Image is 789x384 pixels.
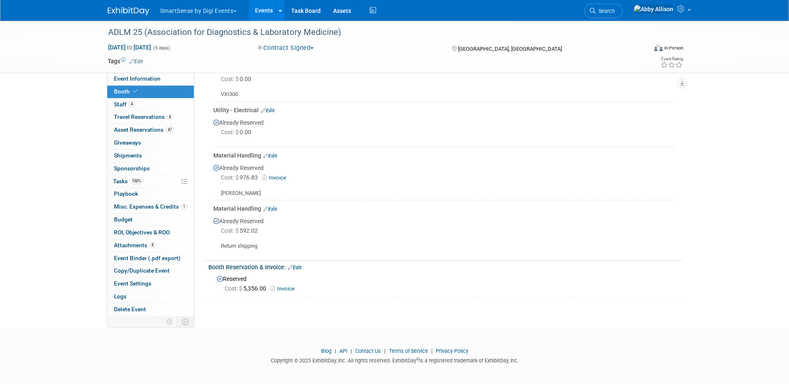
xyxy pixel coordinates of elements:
[664,45,683,51] div: In-Person
[167,114,173,120] span: 8
[107,265,194,277] a: Copy/Duplicate Event
[213,236,675,250] div: Return shipping
[213,183,675,197] div: [PERSON_NAME]
[114,255,181,261] span: Event Binder (.pdf export)
[225,285,270,292] span: 5,356.00
[389,348,428,354] a: Terms of Service
[114,152,142,159] span: Shipments
[107,98,194,111] a: Staff4
[107,226,194,239] a: ROI, Objectives & ROO
[107,111,194,123] a: Travel Reservations8
[149,242,156,248] span: 4
[208,261,682,272] div: Booth Reservation & Invoice:
[213,213,675,250] div: Already Reserved
[105,25,635,40] div: ADLM 25 (Association for Diagnostics & Laboratory Medicine)
[114,126,174,133] span: Asset Reservations
[181,204,187,210] span: 1
[107,201,194,213] a: Misc. Expenses & Credits1
[221,174,261,181] span: 976.83
[349,348,354,354] span: |
[215,273,675,293] div: Reserved
[429,348,435,354] span: |
[458,46,562,52] span: [GEOGRAPHIC_DATA], [GEOGRAPHIC_DATA]
[107,150,194,162] a: Shipments
[213,84,675,98] div: VXI300
[134,89,138,94] i: Booth reservation complete
[114,190,138,197] span: Playbook
[221,227,261,234] span: 592.02
[213,160,675,197] div: Already Reserved
[107,290,194,303] a: Logs
[107,303,194,316] a: Delete Event
[596,8,615,14] span: Search
[114,280,151,287] span: Event Settings
[107,188,194,200] a: Playbook
[114,306,146,313] span: Delete Event
[166,127,174,133] span: 47
[213,151,675,160] div: Material Handling
[107,278,194,290] a: Event Settings
[660,57,683,61] div: Event Rating
[114,165,150,172] span: Sponsorships
[114,139,141,146] span: Giveaways
[633,5,674,14] img: Abby Allison
[126,44,134,51] span: to
[108,44,151,51] span: [DATE] [DATE]
[107,239,194,252] a: Attachments4
[177,316,194,327] td: Toggle Event Tabs
[436,348,468,354] a: Privacy Policy
[163,316,177,327] td: Personalize Event Tab Strip
[114,229,170,236] span: ROI, Objectives & ROO
[221,129,255,135] span: 0.00
[221,76,240,82] span: Cost: $
[114,113,173,120] span: Travel Reservations
[355,348,381,354] a: Contact Us
[213,61,675,98] div: Already Reserved
[107,252,194,265] a: Event Binder (.pdf export)
[107,124,194,136] a: Asset Reservations47
[130,178,143,184] span: 100%
[416,357,419,362] sup: ®
[225,285,243,292] span: Cost: $
[263,153,277,159] a: Edit
[114,216,133,223] span: Budget
[114,267,170,274] span: Copy/Duplicate Event
[321,348,331,354] a: Blog
[114,101,135,108] span: Staff
[584,4,623,18] a: Search
[261,108,275,113] a: Edit
[288,265,302,271] a: Edit
[129,59,143,64] a: Edit
[108,7,149,15] img: ExhibitDay
[221,227,240,234] span: Cost: $
[114,242,156,249] span: Attachments
[153,45,170,51] span: (5 days)
[333,348,338,354] span: |
[108,57,143,65] td: Tags
[213,114,675,144] div: Already Reserved
[221,129,240,135] span: Cost: $
[107,175,194,188] a: Tasks100%
[107,73,194,85] a: Event Information
[114,75,161,82] span: Event Information
[107,86,194,98] a: Booth
[263,206,277,212] a: Edit
[221,76,255,82] span: 0.00
[262,175,289,181] a: Invoice
[271,286,299,292] a: Invoice
[598,43,684,56] div: Event Format
[339,348,347,354] a: API
[107,214,194,226] a: Budget
[114,293,126,300] span: Logs
[654,44,663,51] img: Format-Inperson.png
[114,88,139,95] span: Booth
[107,162,194,175] a: Sponsorships
[255,44,317,52] button: Contract Signed
[382,348,388,354] span: |
[213,204,675,213] div: Material Handling
[129,101,135,107] span: 4
[221,174,240,181] span: Cost: $
[113,178,143,185] span: Tasks
[107,137,194,149] a: Giveaways
[213,106,675,114] div: Utility - Electrical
